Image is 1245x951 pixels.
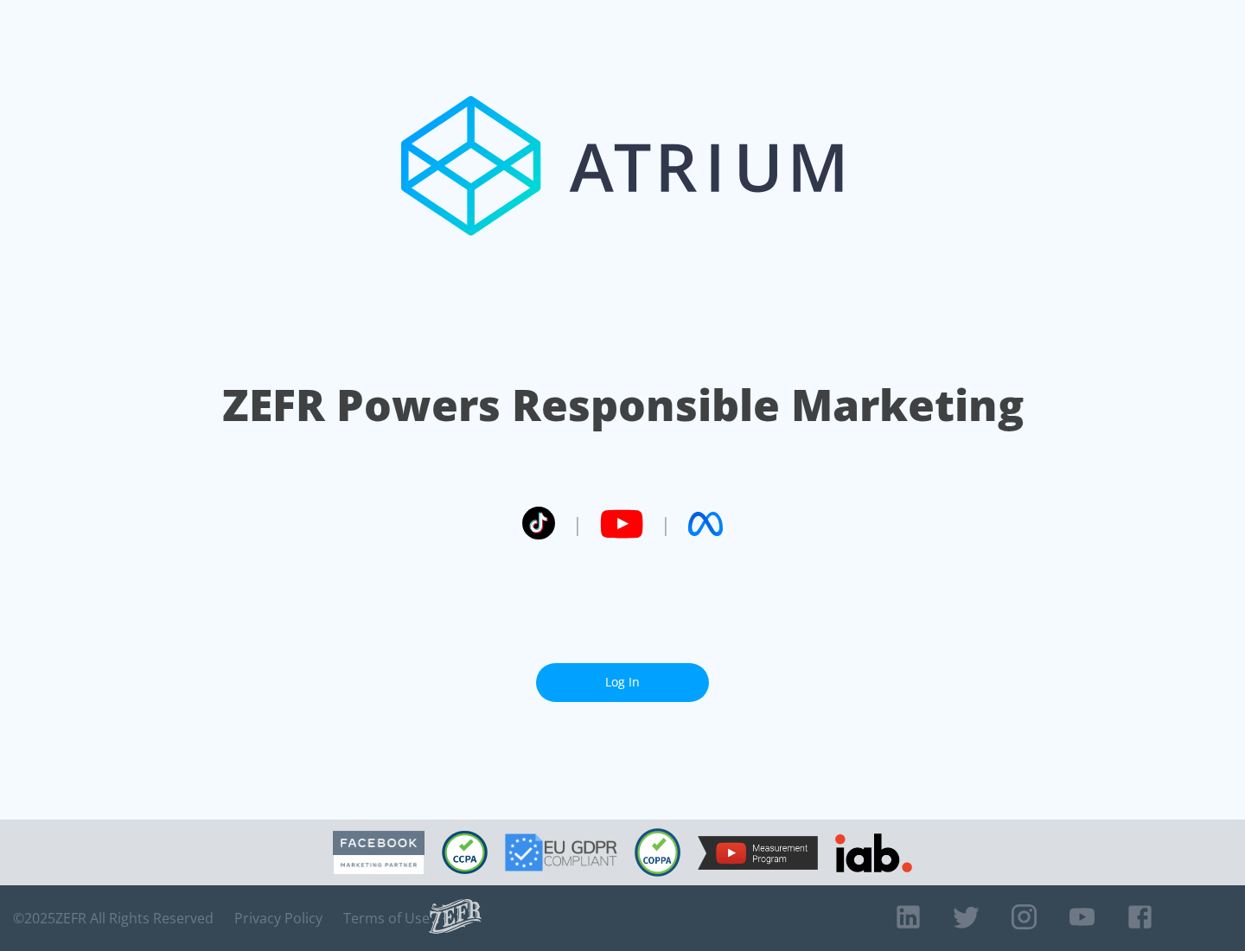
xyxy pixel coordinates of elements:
img: YouTube Measurement Program [698,836,818,870]
img: IAB [835,833,912,872]
span: | [661,511,671,537]
a: Privacy Policy [234,910,322,927]
a: Terms of Use [343,910,430,927]
a: Log In [536,663,709,702]
span: © 2025 ZEFR All Rights Reserved [13,910,214,927]
h1: ZEFR Powers Responsible Marketing [222,375,1024,435]
img: COPPA Compliant [635,828,680,877]
img: GDPR Compliant [505,833,617,871]
img: Facebook Marketing Partner [333,831,425,875]
img: CCPA Compliant [442,831,488,874]
span: | [572,511,583,537]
